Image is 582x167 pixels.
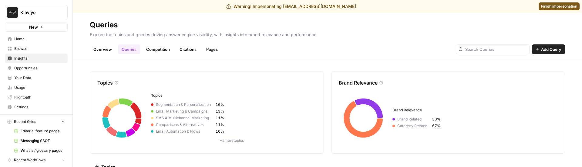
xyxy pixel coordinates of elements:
span: 67% [432,123,441,129]
span: Browse [14,46,65,51]
a: Insights [5,54,68,63]
span: Messaging SSOT [21,138,65,144]
p: + 5 more topics [151,138,312,143]
button: Workspace: Klaviyo [5,5,68,20]
span: Insights [14,56,65,61]
span: Add Query [541,46,561,52]
span: What is / glossary pages [21,148,65,153]
a: Home [5,34,68,44]
span: Flightpath [14,95,65,100]
span: Settings [14,104,65,110]
span: Recent Grids [14,119,36,124]
span: Category Related [395,123,432,129]
span: Segmentation & Personalization [153,102,216,107]
a: Editorial feature pages [11,126,68,136]
input: Search Queries [465,46,527,52]
span: Finish impersonation [541,4,577,9]
a: Queries [118,44,140,54]
span: Your Data [14,75,65,81]
span: Email Marketing & Campaigns [153,109,216,114]
span: 10% [216,129,224,134]
div: Queries [90,20,118,30]
a: Messaging SSOT [11,136,68,146]
a: Finish impersonation [539,2,580,10]
span: Recent Workflows [14,157,45,163]
span: 11% [216,122,224,127]
a: Citations [176,44,200,54]
a: Opportunities [5,63,68,73]
span: Home [14,36,65,42]
span: Klaviyo [20,9,57,16]
p: Explore the topics and queries driving answer engine visibility, with insights into brand relevan... [90,30,565,38]
span: Opportunities [14,65,65,71]
button: New [5,23,68,32]
span: 11% [216,115,224,121]
a: Usage [5,83,68,92]
h3: Topics [151,93,312,98]
button: Add Query [532,44,565,54]
a: Browse [5,44,68,54]
img: Klaviyo Logo [7,7,18,18]
span: 13% [216,109,224,114]
span: 16% [216,102,224,107]
span: New [29,24,38,30]
a: Overview [90,44,116,54]
p: Brand Relevance [339,79,378,86]
span: Brand Related [395,117,432,122]
a: Settings [5,102,68,112]
p: Topics [97,79,113,86]
h3: Brand Relevance [392,107,554,113]
span: Comparisons & Alternatives [153,122,216,127]
span: 33% [432,117,441,122]
a: Pages [203,44,221,54]
button: Recent Workflows [5,155,68,165]
span: Editorial feature pages [21,128,65,134]
a: What is / glossary pages [11,146,68,155]
a: Your Data [5,73,68,83]
a: Competition [143,44,173,54]
span: SMS & Multichannel Marketing [153,115,216,121]
button: Recent Grids [5,117,68,126]
div: Warning! Impersonating [EMAIL_ADDRESS][DOMAIN_NAME] [226,3,356,9]
a: Flightpath [5,92,68,102]
span: Usage [14,85,65,90]
span: Email Automation & Flows [153,129,216,134]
